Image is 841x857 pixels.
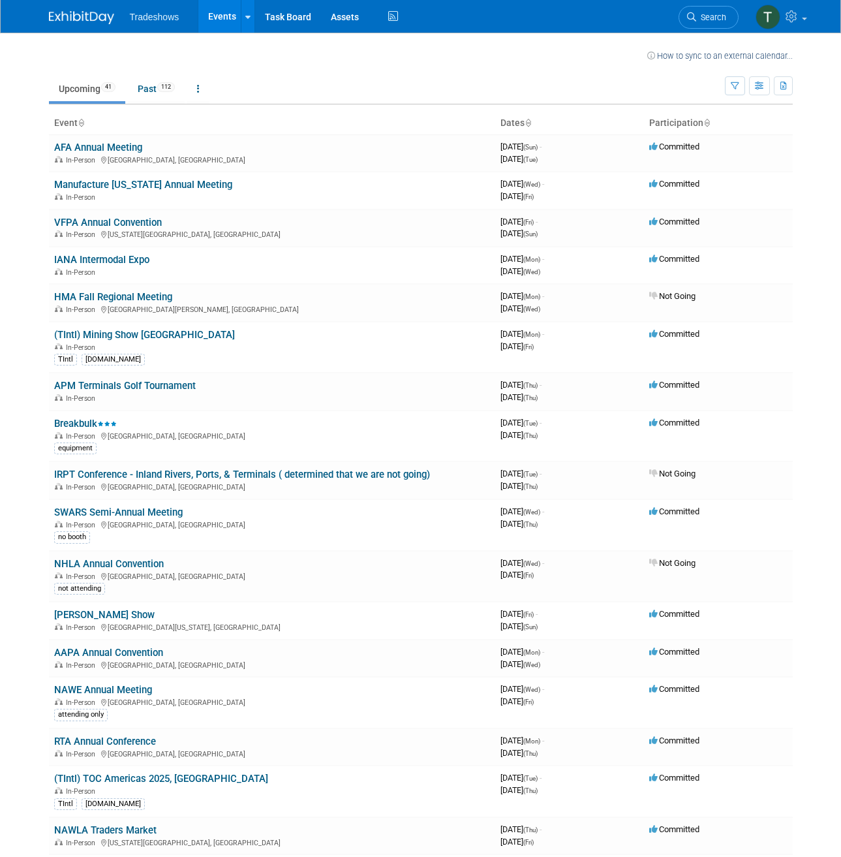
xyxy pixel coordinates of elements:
span: Committed [649,773,699,783]
span: Committed [649,142,699,151]
img: In-Person Event [55,343,63,350]
span: [DATE] [500,481,538,491]
span: - [540,142,542,151]
span: Committed [649,254,699,264]
span: In-Person [66,787,99,796]
span: In-Person [66,661,99,670]
span: Committed [649,647,699,657]
div: [GEOGRAPHIC_DATA], [GEOGRAPHIC_DATA] [54,659,490,670]
a: Sort by Event Name [78,117,84,128]
a: Past112 [128,76,185,101]
span: (Tue) [523,471,538,478]
a: AFA Annual Meeting [54,142,142,153]
span: (Mon) [523,256,540,263]
img: In-Person Event [55,839,63,845]
span: [DATE] [500,824,542,834]
span: (Sun) [523,230,538,238]
div: [GEOGRAPHIC_DATA], [GEOGRAPHIC_DATA] [54,154,490,164]
span: (Thu) [523,432,538,439]
a: NAWE Annual Meeting [54,684,152,696]
div: [GEOGRAPHIC_DATA][US_STATE], [GEOGRAPHIC_DATA] [54,621,490,632]
span: In-Person [66,521,99,529]
span: - [542,647,544,657]
img: In-Person Event [55,750,63,756]
span: [DATE] [500,217,538,226]
span: In-Person [66,839,99,847]
span: In-Person [66,268,99,277]
a: RTA Annual Conference [54,736,156,747]
span: [DATE] [500,179,544,189]
span: (Wed) [523,305,540,313]
span: 112 [157,82,175,92]
img: In-Person Event [55,787,63,794]
span: - [542,684,544,694]
span: [DATE] [500,736,544,745]
div: [GEOGRAPHIC_DATA], [GEOGRAPHIC_DATA] [54,430,490,441]
span: Search [696,12,726,22]
a: IRPT Conference - Inland Rivers, Ports, & Terminals ( determined that we are not going) [54,469,430,480]
img: In-Person Event [55,394,63,401]
a: (TIntl) Mining Show [GEOGRAPHIC_DATA] [54,329,235,341]
span: [DATE] [500,785,538,795]
span: (Fri) [523,698,534,706]
span: [DATE] [500,647,544,657]
div: equipment [54,443,97,454]
span: - [540,773,542,783]
a: Upcoming41 [49,76,125,101]
img: In-Person Event [55,305,63,312]
img: Tyler Wright [756,5,780,29]
div: [DOMAIN_NAME] [82,354,145,366]
span: Committed [649,736,699,745]
span: (Thu) [523,826,538,834]
span: (Thu) [523,483,538,490]
span: Committed [649,506,699,516]
span: (Tue) [523,156,538,163]
span: Committed [649,380,699,390]
span: [DATE] [500,558,544,568]
img: In-Person Event [55,623,63,630]
a: IANA Intermodal Expo [54,254,149,266]
th: Dates [495,112,644,134]
span: Not Going [649,558,696,568]
a: [PERSON_NAME] Show [54,609,155,621]
span: [DATE] [500,191,534,201]
span: [DATE] [500,304,540,313]
span: - [540,469,542,478]
span: In-Person [66,750,99,758]
a: HMA Fall Regional Meeting [54,291,172,303]
img: In-Person Event [55,268,63,275]
img: ExhibitDay [49,11,114,24]
span: [DATE] [500,773,542,783]
span: In-Person [66,572,99,581]
span: [DATE] [500,228,538,238]
div: [US_STATE][GEOGRAPHIC_DATA], [GEOGRAPHIC_DATA] [54,837,490,847]
span: Not Going [649,469,696,478]
span: In-Person [66,394,99,403]
div: [US_STATE][GEOGRAPHIC_DATA], [GEOGRAPHIC_DATA] [54,228,490,239]
span: 41 [101,82,115,92]
span: Committed [649,179,699,189]
span: (Fri) [523,572,534,579]
a: NHLA Annual Convention [54,558,164,570]
span: Committed [649,824,699,834]
a: AAPA Annual Convention [54,647,163,659]
span: In-Person [66,156,99,164]
span: [DATE] [500,621,538,631]
span: (Fri) [523,193,534,200]
div: [GEOGRAPHIC_DATA][PERSON_NAME], [GEOGRAPHIC_DATA] [54,304,490,314]
span: (Wed) [523,560,540,567]
span: Committed [649,329,699,339]
span: (Wed) [523,268,540,275]
span: - [542,291,544,301]
div: [GEOGRAPHIC_DATA], [GEOGRAPHIC_DATA] [54,519,490,529]
span: [DATE] [500,254,544,264]
span: - [540,824,542,834]
span: - [536,609,538,619]
span: In-Person [66,305,99,314]
span: In-Person [66,698,99,707]
span: [DATE] [500,609,538,619]
span: (Mon) [523,738,540,745]
span: [DATE] [500,469,542,478]
a: (TIntl) TOC Americas 2025, [GEOGRAPHIC_DATA] [54,773,268,785]
div: [GEOGRAPHIC_DATA], [GEOGRAPHIC_DATA] [54,570,490,581]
